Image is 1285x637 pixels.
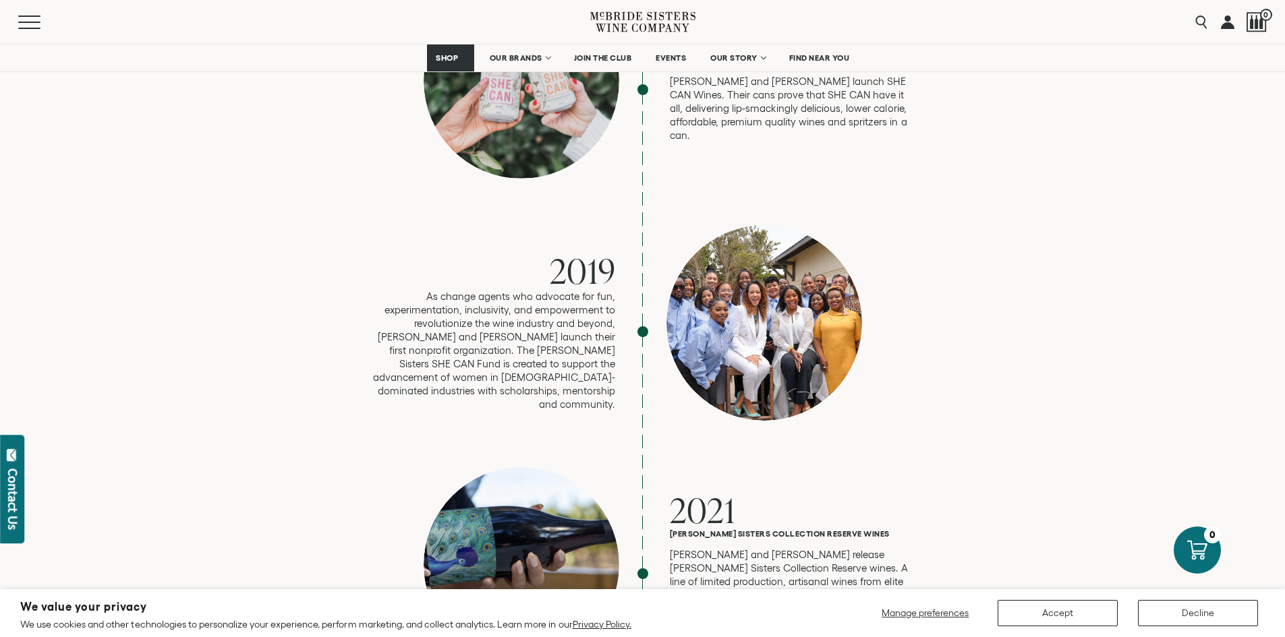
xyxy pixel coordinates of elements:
[882,607,969,618] span: Manage preferences
[647,44,695,71] a: EVENTS
[670,75,913,142] p: [PERSON_NAME] and [PERSON_NAME] launch SHE CAN Wines. Their cans prove that SHE CAN have it all, ...
[20,601,631,613] h2: We value your privacy
[998,600,1118,626] button: Accept
[481,44,559,71] a: OUR BRANDS
[656,53,686,63] span: EVENTS
[874,600,977,626] button: Manage preferences
[6,468,20,530] div: Contact Us
[1260,9,1272,21] span: 0
[18,16,67,29] button: Mobile Menu Trigger
[1204,526,1221,543] div: 0
[550,247,616,294] span: 2019
[573,619,631,630] a: Privacy Policy.
[1138,600,1258,626] button: Decline
[20,618,631,630] p: We use cookies and other technologies to personalize your experience, perform marketing, and coll...
[710,53,758,63] span: OUR STORY
[670,487,736,533] span: 2021
[780,44,859,71] a: FIND NEAR YOU
[670,529,913,538] h6: [PERSON_NAME] Sisters Collection Reserve wines
[490,53,542,63] span: OUR BRANDS
[789,53,850,63] span: FIND NEAR YOU
[373,290,616,411] p: As change agents who advocate for fun, experimentation, inclusivity, and empowerment to revolutio...
[565,44,641,71] a: JOIN THE CLUB
[427,44,474,71] a: SHOP
[702,44,774,71] a: OUR STORY
[436,53,459,63] span: SHOP
[574,53,632,63] span: JOIN THE CLUB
